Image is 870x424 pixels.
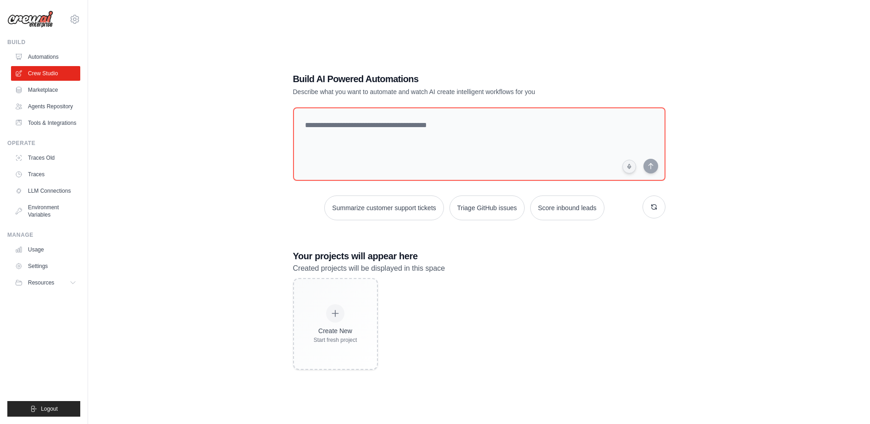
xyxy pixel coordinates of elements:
[324,195,443,220] button: Summarize customer support tickets
[11,99,80,114] a: Agents Repository
[293,87,601,96] p: Describe what you want to automate and watch AI create intelligent workflows for you
[293,73,601,85] h1: Build AI Powered Automations
[7,139,80,147] div: Operate
[41,405,58,413] span: Logout
[622,160,636,173] button: Click to speak your automation idea
[7,231,80,239] div: Manage
[7,11,53,28] img: Logo
[28,279,54,286] span: Resources
[449,195,525,220] button: Triage GitHub issues
[7,401,80,417] button: Logout
[11,242,80,257] a: Usage
[314,326,357,335] div: Create New
[11,66,80,81] a: Crew Studio
[11,83,80,97] a: Marketplace
[11,151,80,165] a: Traces Old
[314,336,357,344] div: Start fresh project
[530,195,604,220] button: Score inbound leads
[293,262,665,274] p: Created projects will be displayed in this space
[11,200,80,222] a: Environment Variables
[11,50,80,64] a: Automations
[7,39,80,46] div: Build
[11,184,80,198] a: LLM Connections
[11,275,80,290] button: Resources
[643,195,665,218] button: Get new suggestions
[293,250,665,262] h3: Your projects will appear here
[11,167,80,182] a: Traces
[11,259,80,273] a: Settings
[11,116,80,130] a: Tools & Integrations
